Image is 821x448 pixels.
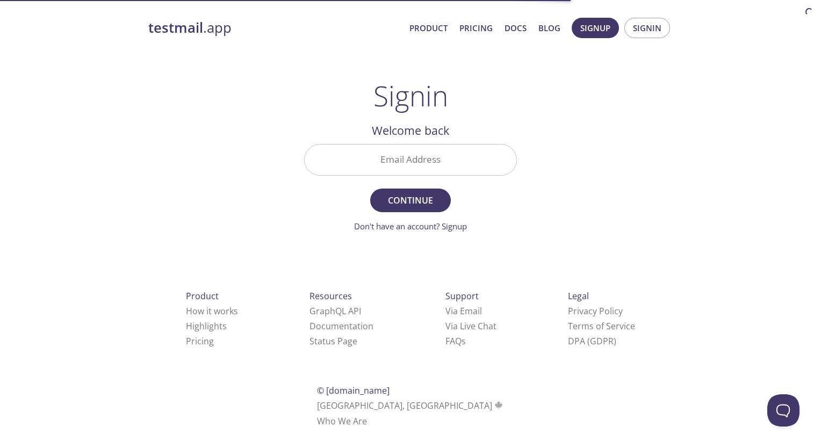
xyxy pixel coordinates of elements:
a: Via Live Chat [445,320,496,332]
a: testmail.app [148,19,401,37]
span: Continue [382,193,439,208]
a: GraphQL API [309,305,361,317]
a: Blog [538,21,560,35]
a: Pricing [186,335,214,347]
a: Docs [505,21,527,35]
a: Who We Are [317,415,367,427]
button: Continue [370,189,451,212]
a: FAQ [445,335,466,347]
span: Resources [309,290,352,302]
span: Product [186,290,219,302]
a: Terms of Service [568,320,635,332]
span: © [DOMAIN_NAME] [317,385,390,396]
a: Privacy Policy [568,305,623,317]
span: Support [445,290,479,302]
a: DPA (GDPR) [568,335,616,347]
button: Signup [572,18,619,38]
a: Via Email [445,305,482,317]
a: Don't have an account? Signup [354,221,467,232]
h2: Welcome back [304,121,517,140]
iframe: Help Scout Beacon - Open [767,394,800,427]
span: Legal [568,290,589,302]
span: Signin [633,21,661,35]
strong: testmail [148,18,203,37]
a: Pricing [459,21,493,35]
a: How it works [186,305,238,317]
a: Product [409,21,448,35]
span: [GEOGRAPHIC_DATA], [GEOGRAPHIC_DATA] [317,400,505,411]
span: s [462,335,466,347]
a: Highlights [186,320,227,332]
span: Signup [580,21,610,35]
a: Status Page [309,335,357,347]
button: Signin [624,18,670,38]
h1: Signin [373,80,448,112]
a: Documentation [309,320,373,332]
